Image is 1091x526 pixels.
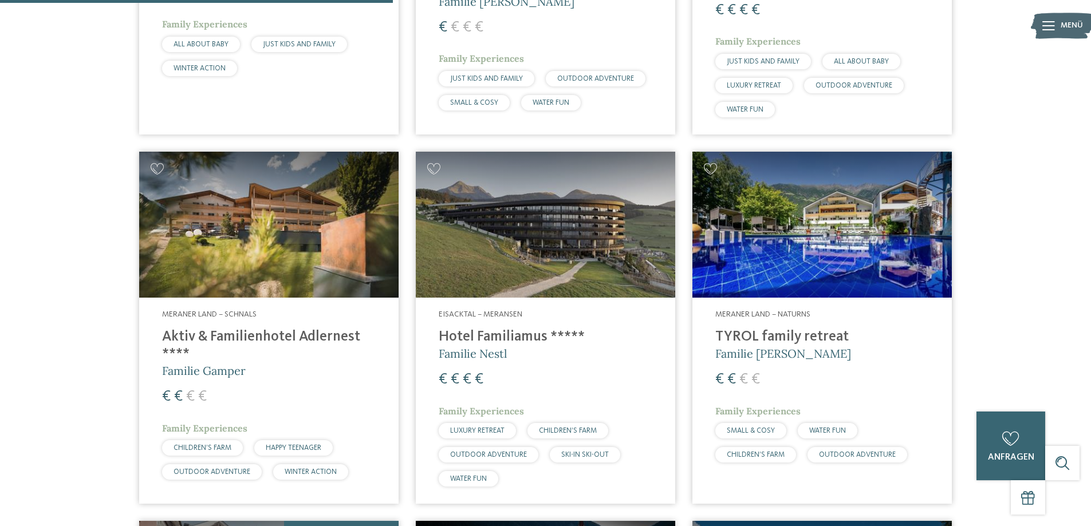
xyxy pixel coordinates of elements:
[186,389,195,404] span: €
[715,3,724,18] span: €
[450,427,505,434] span: LUXURY RETREAT
[739,372,748,387] span: €
[439,405,524,417] span: Family Experiences
[727,3,736,18] span: €
[416,152,675,298] img: Familienhotels gesucht? Hier findet ihr die besten!
[450,75,523,82] span: JUST KIDS AND FAMILY
[174,468,250,476] span: OUTDOOR ADVENTURE
[174,41,229,48] span: ALL ABOUT BABY
[727,451,785,458] span: CHILDREN’S FARM
[451,20,459,35] span: €
[816,82,892,89] span: OUTDOOR ADVENTURE
[988,453,1034,462] span: anfragen
[727,106,763,113] span: WATER FUN
[834,58,889,65] span: ALL ABOUT BABY
[751,372,760,387] span: €
[715,346,851,361] span: Familie [PERSON_NAME]
[715,310,810,318] span: Meraner Land – Naturns
[162,329,376,363] h4: Aktiv & Familienhotel Adlernest ****
[727,82,781,89] span: LUXURY RETREAT
[439,346,507,361] span: Familie Nestl
[439,310,522,318] span: Eisacktal – Meransen
[715,35,801,47] span: Family Experiences
[819,451,896,458] span: OUTDOOR ADVENTURE
[439,20,447,35] span: €
[739,3,748,18] span: €
[463,372,471,387] span: €
[715,405,801,417] span: Family Experiences
[539,427,597,434] span: CHILDREN’S FARM
[439,53,524,64] span: Family Experiences
[715,329,929,346] h4: TYROL family retreat
[475,372,483,387] span: €
[727,372,736,387] span: €
[439,372,447,387] span: €
[463,20,471,35] span: €
[162,389,171,404] span: €
[451,372,459,387] span: €
[715,372,724,387] span: €
[727,427,775,434] span: SMALL & COSY
[809,427,846,434] span: WATER FUN
[557,75,634,82] span: OUTDOOR ADVENTURE
[198,389,207,404] span: €
[692,152,952,504] a: Familienhotels gesucht? Hier findet ihr die besten! Meraner Land – Naturns TYROL family retreat F...
[174,65,226,72] span: WINTER ACTION
[162,422,247,434] span: Family Experiences
[139,152,399,504] a: Familienhotels gesucht? Hier findet ihr die besten! Meraner Land – Schnals Aktiv & Familienhotel ...
[416,152,675,504] a: Familienhotels gesucht? Hier findet ihr die besten! Eisacktal – Meransen Hotel Familiamus ***** F...
[561,451,609,458] span: SKI-IN SKI-OUT
[533,99,569,106] span: WATER FUN
[263,41,336,48] span: JUST KIDS AND FAMILY
[162,310,257,318] span: Meraner Land – Schnals
[751,3,760,18] span: €
[285,468,337,476] span: WINTER ACTION
[162,18,247,30] span: Family Experiences
[727,58,799,65] span: JUST KIDS AND FAMILY
[450,475,487,483] span: WATER FUN
[692,152,952,298] img: Familien Wellness Residence Tyrol ****
[162,363,246,378] span: Familie Gamper
[976,412,1045,480] a: anfragen
[450,451,527,458] span: OUTDOOR ADVENTURE
[139,152,399,298] img: Aktiv & Familienhotel Adlernest ****
[266,444,321,452] span: HAPPY TEENAGER
[174,389,183,404] span: €
[174,444,231,452] span: CHILDREN’S FARM
[450,99,498,106] span: SMALL & COSY
[475,20,483,35] span: €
